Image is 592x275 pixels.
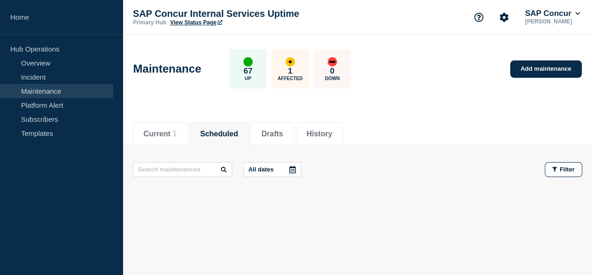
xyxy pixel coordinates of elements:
[469,7,489,27] button: Support
[133,19,166,26] p: Primary Hub
[248,166,274,173] p: All dates
[288,67,292,76] p: 1
[330,67,334,76] p: 0
[560,166,575,173] span: Filter
[325,76,340,81] p: Down
[262,130,283,138] button: Drafts
[173,130,177,138] span: 1
[307,130,332,138] button: History
[170,19,222,26] a: View Status Page
[278,76,302,81] p: Affected
[494,7,514,27] button: Account settings
[133,162,232,177] input: Search maintenances
[200,130,238,138] button: Scheduled
[133,62,201,75] h1: Maintenance
[245,76,251,81] p: Up
[545,162,582,177] button: Filter
[133,8,320,19] p: SAP Concur Internal Services Uptime
[523,18,582,25] p: [PERSON_NAME]
[243,67,252,76] p: 67
[285,57,295,67] div: affected
[510,60,581,78] a: Add maintenance
[328,57,337,67] div: down
[144,130,177,138] button: Current 1
[243,162,301,177] button: All dates
[523,9,582,18] button: SAP Concur
[243,57,253,67] div: up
